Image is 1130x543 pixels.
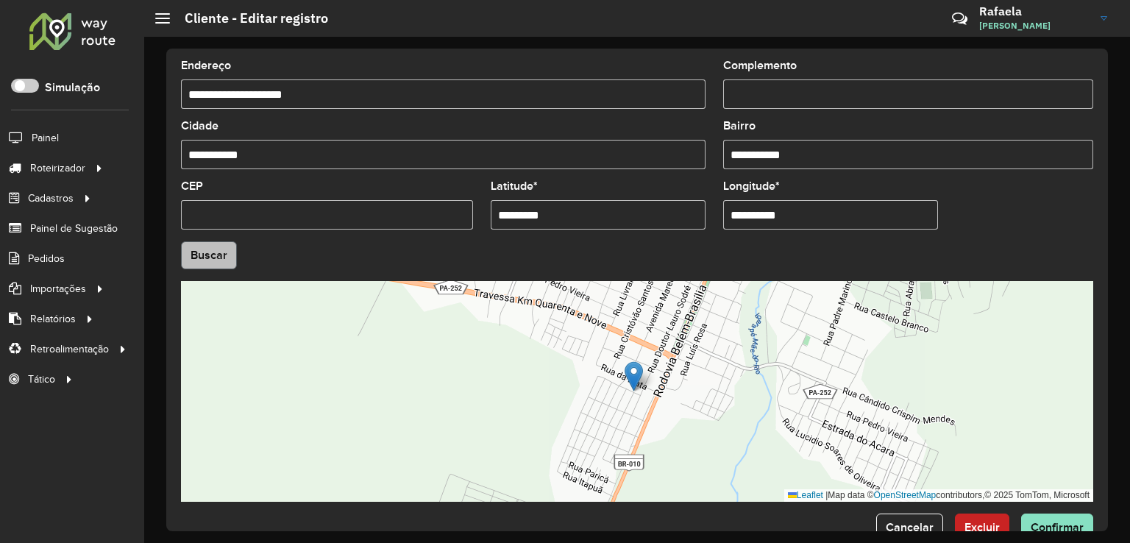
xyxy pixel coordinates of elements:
[181,241,237,269] button: Buscar
[32,130,59,146] span: Painel
[723,117,756,135] label: Bairro
[874,490,937,500] a: OpenStreetMap
[723,177,780,195] label: Longitude
[979,4,1090,18] h3: Rafaela
[1031,521,1084,533] span: Confirmar
[886,521,934,533] span: Cancelar
[30,221,118,236] span: Painel de Sugestão
[30,281,86,297] span: Importações
[30,160,85,176] span: Roteirizador
[491,177,538,195] label: Latitude
[876,514,943,542] button: Cancelar
[788,490,823,500] a: Leaflet
[723,57,797,74] label: Complemento
[181,177,203,195] label: CEP
[944,3,976,35] a: Contato Rápido
[30,341,109,357] span: Retroalimentação
[45,79,100,96] label: Simulação
[784,489,1093,502] div: Map data © contributors,© 2025 TomTom, Microsoft
[28,251,65,266] span: Pedidos
[181,117,218,135] label: Cidade
[825,490,828,500] span: |
[1021,514,1093,542] button: Confirmar
[979,19,1090,32] span: [PERSON_NAME]
[955,514,1009,542] button: Excluir
[170,10,328,26] h2: Cliente - Editar registro
[28,372,55,387] span: Tático
[28,191,74,206] span: Cadastros
[625,361,643,391] img: Marker
[181,57,231,74] label: Endereço
[964,521,1000,533] span: Excluir
[30,311,76,327] span: Relatórios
